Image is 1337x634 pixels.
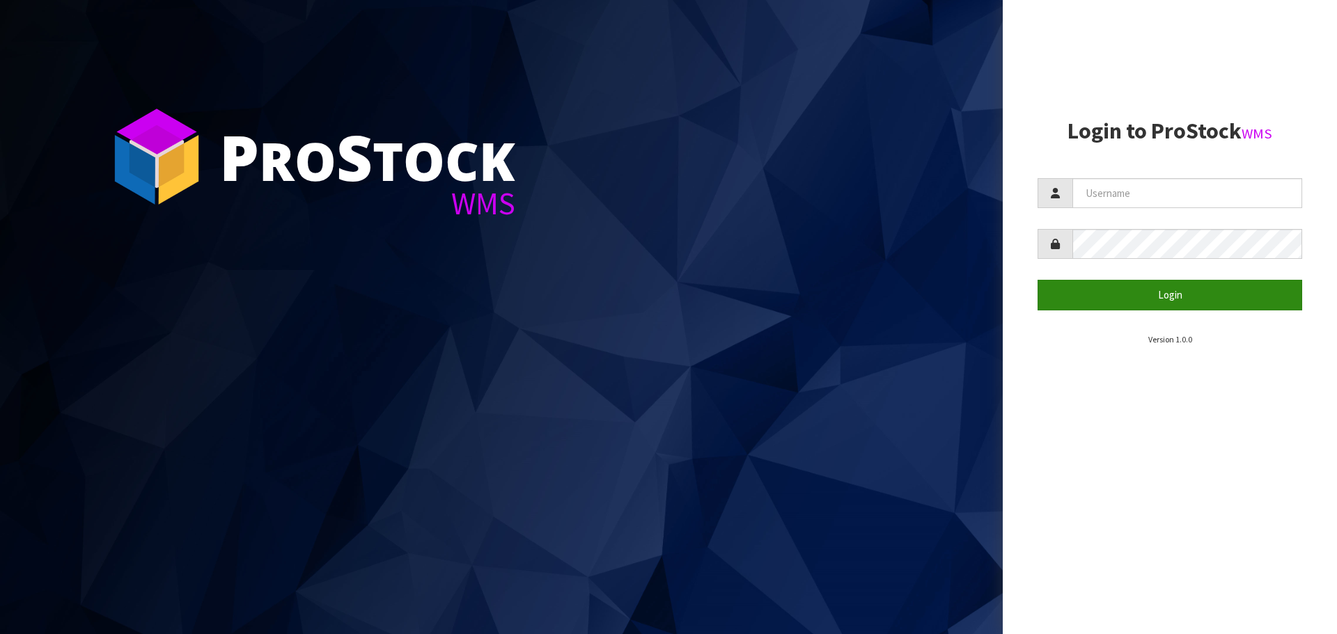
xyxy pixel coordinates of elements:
[219,188,515,219] div: WMS
[1242,125,1272,143] small: WMS
[336,114,373,199] span: S
[219,125,515,188] div: ro tock
[219,114,259,199] span: P
[1072,178,1302,208] input: Username
[1038,119,1302,143] h2: Login to ProStock
[104,104,209,209] img: ProStock Cube
[1148,334,1192,344] small: Version 1.0.0
[1038,280,1302,310] button: Login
